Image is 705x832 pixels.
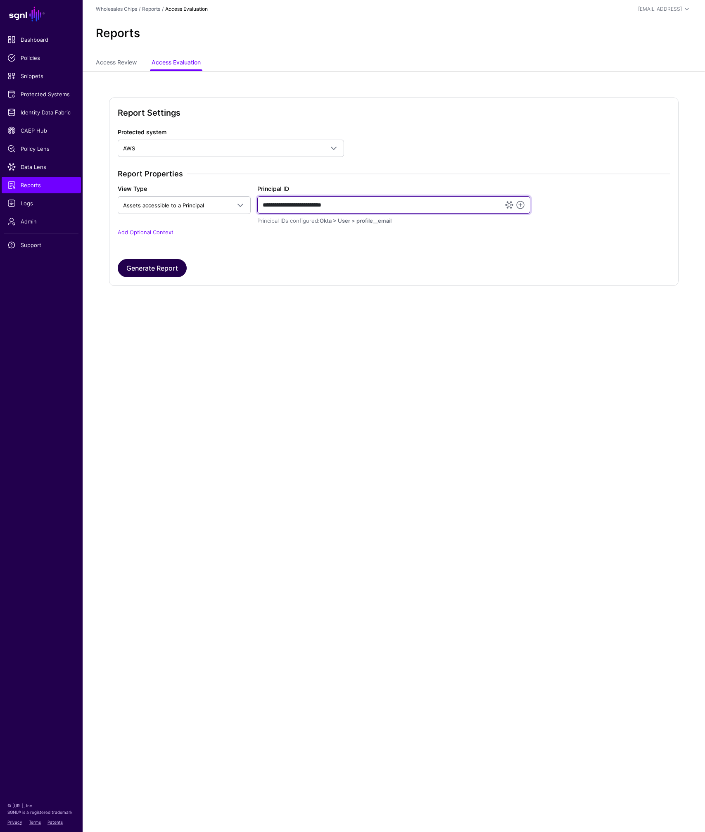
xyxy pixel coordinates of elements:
a: Terms [29,820,41,825]
label: Protected system [118,128,166,136]
button: Generate Report [118,259,187,277]
a: CAEP Hub [2,122,81,139]
span: Reports [7,181,75,189]
p: SGNL® is a registered trademark [7,809,75,815]
label: Principal ID [257,184,289,193]
label: View Type [118,184,147,193]
a: Identity Data Fabric [2,104,81,121]
a: Patents [47,820,63,825]
div: [EMAIL_ADDRESS] [638,5,682,13]
span: Support [7,241,75,249]
a: Logs [2,195,81,212]
a: Access Review [96,55,137,71]
a: Policy Lens [2,140,81,157]
a: Access Evaluation [152,55,201,71]
a: Data Lens [2,159,81,175]
strong: Access Evaluation [165,6,208,12]
span: Assets accessible to a Principal [123,202,204,209]
span: Policies [7,54,75,62]
span: Dashboard [7,36,75,44]
a: SGNL [5,5,78,23]
span: Okta > User > profile__email [320,217,392,224]
a: Privacy [7,820,22,825]
span: Policy Lens [7,145,75,153]
div: / [160,5,165,13]
span: Report Properties [118,169,187,178]
h2: Report Settings [118,106,670,119]
span: Admin [7,217,75,226]
span: Protected Systems [7,90,75,98]
a: Admin [2,213,81,230]
a: Add Optional Context [118,229,173,235]
span: Logs [7,199,75,207]
span: AWS [123,145,135,152]
span: Data Lens [7,163,75,171]
span: CAEP Hub [7,126,75,135]
a: Dashboard [2,31,81,48]
a: Snippets [2,68,81,84]
div: / [137,5,142,13]
div: Principal IDs configured: [257,217,530,225]
a: Protected Systems [2,86,81,102]
p: © [URL], Inc [7,802,75,809]
a: Wholesales Chips [96,6,137,12]
a: Policies [2,50,81,66]
a: Reports [2,177,81,193]
h2: Reports [96,26,140,40]
a: Reports [142,6,160,12]
span: Snippets [7,72,75,80]
span: Identity Data Fabric [7,108,75,116]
